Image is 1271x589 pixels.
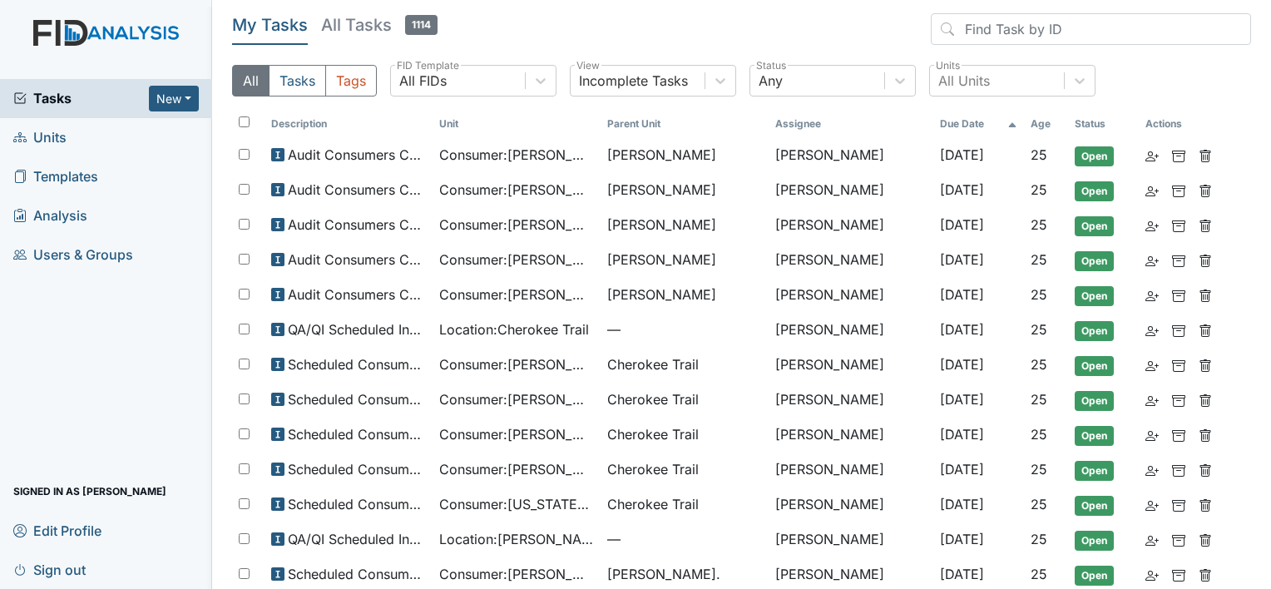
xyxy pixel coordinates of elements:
[1075,321,1114,341] span: Open
[439,389,594,409] span: Consumer : [PERSON_NAME]
[265,110,433,138] th: Toggle SortBy
[1199,319,1212,339] a: Delete
[288,319,426,339] span: QA/QI Scheduled Inspection
[1031,531,1047,547] span: 25
[439,494,594,514] span: Consumer : [US_STATE][PERSON_NAME]
[1172,389,1185,409] a: Archive
[607,145,716,165] span: [PERSON_NAME]
[607,319,762,339] span: —
[439,180,594,200] span: Consumer : [PERSON_NAME]
[769,383,933,418] td: [PERSON_NAME]
[1172,250,1185,270] a: Archive
[607,459,699,479] span: Cherokee Trail
[1075,216,1114,236] span: Open
[1031,146,1047,163] span: 25
[1199,215,1212,235] a: Delete
[1075,496,1114,516] span: Open
[1075,286,1114,306] span: Open
[769,173,933,208] td: [PERSON_NAME]
[288,215,426,235] span: Audit Consumers Charts
[1199,354,1212,374] a: Delete
[288,354,426,374] span: Scheduled Consumer Chart Review
[149,86,199,111] button: New
[1075,531,1114,551] span: Open
[1199,145,1212,165] a: Delete
[1172,494,1185,514] a: Archive
[769,418,933,453] td: [PERSON_NAME]
[940,531,984,547] span: [DATE]
[439,424,594,444] span: Consumer : [PERSON_NAME]
[1199,529,1212,549] a: Delete
[1139,110,1222,138] th: Actions
[1031,566,1047,582] span: 25
[288,564,426,584] span: Scheduled Consumer Chart Review
[288,389,426,409] span: Scheduled Consumer Chart Review
[13,557,86,582] span: Sign out
[940,286,984,303] span: [DATE]
[439,215,594,235] span: Consumer : [PERSON_NAME][GEOGRAPHIC_DATA]
[940,216,984,233] span: [DATE]
[933,110,1024,138] th: Toggle SortBy
[1199,494,1212,514] a: Delete
[439,250,594,270] span: Consumer : [PERSON_NAME]
[1172,424,1185,444] a: Archive
[607,354,699,374] span: Cherokee Trail
[288,424,426,444] span: Scheduled Consumer Chart Review
[601,110,769,138] th: Toggle SortBy
[940,146,984,163] span: [DATE]
[938,71,990,91] div: All Units
[769,522,933,557] td: [PERSON_NAME]
[940,321,984,338] span: [DATE]
[769,208,933,243] td: [PERSON_NAME]
[940,496,984,512] span: [DATE]
[1172,145,1185,165] a: Archive
[759,71,783,91] div: Any
[1031,391,1047,408] span: 25
[232,65,270,97] button: All
[1031,216,1047,233] span: 25
[1068,110,1139,138] th: Toggle SortBy
[1031,461,1047,478] span: 25
[321,13,438,37] h5: All Tasks
[607,250,716,270] span: [PERSON_NAME]
[940,181,984,198] span: [DATE]
[1075,146,1114,166] span: Open
[940,426,984,443] span: [DATE]
[13,517,101,543] span: Edit Profile
[931,13,1251,45] input: Find Task by ID
[1199,180,1212,200] a: Delete
[1075,356,1114,376] span: Open
[769,313,933,348] td: [PERSON_NAME]
[940,391,984,408] span: [DATE]
[607,529,762,549] span: —
[288,529,426,549] span: QA/QI Scheduled Inspection
[1031,496,1047,512] span: 25
[607,180,716,200] span: [PERSON_NAME]
[13,88,149,108] a: Tasks
[1172,285,1185,304] a: Archive
[1199,285,1212,304] a: Delete
[579,71,688,91] div: Incomplete Tasks
[1075,391,1114,411] span: Open
[1199,250,1212,270] a: Delete
[399,71,447,91] div: All FIDs
[439,564,594,584] span: Consumer : [PERSON_NAME]
[1031,251,1047,268] span: 25
[439,459,594,479] span: Consumer : [PERSON_NAME]
[607,494,699,514] span: Cherokee Trail
[433,110,601,138] th: Toggle SortBy
[405,15,438,35] span: 1114
[1031,426,1047,443] span: 25
[13,242,133,268] span: Users & Groups
[239,116,250,127] input: Toggle All Rows Selected
[288,180,426,200] span: Audit Consumers Charts
[1031,321,1047,338] span: 25
[940,566,984,582] span: [DATE]
[288,250,426,270] span: Audit Consumers Charts
[288,459,426,479] span: Scheduled Consumer Chart Review
[325,65,377,97] button: Tags
[769,278,933,313] td: [PERSON_NAME]
[1172,354,1185,374] a: Archive
[1172,180,1185,200] a: Archive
